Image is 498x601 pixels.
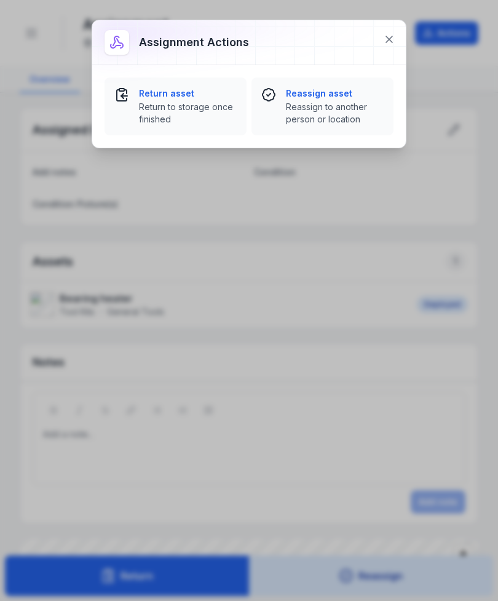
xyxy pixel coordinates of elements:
[286,101,384,125] span: Reassign to another person or location
[139,34,249,51] h3: Assignment actions
[139,101,237,125] span: Return to storage once finished
[251,78,393,135] button: Reassign assetReassign to another person or location
[105,78,247,135] button: Return assetReturn to storage once finished
[286,87,384,100] strong: Reassign asset
[139,87,237,100] strong: Return asset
